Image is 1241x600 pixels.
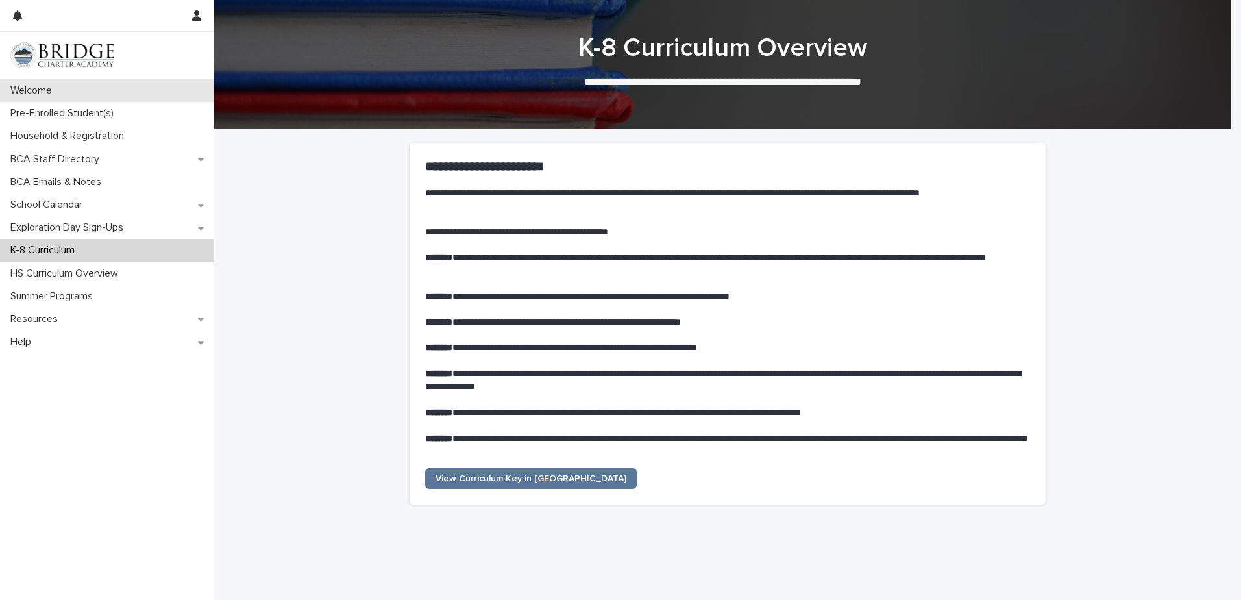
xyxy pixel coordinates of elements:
span: View Curriculum Key in [GEOGRAPHIC_DATA] [436,474,626,483]
p: Household & Registration [5,130,134,142]
p: Welcome [5,84,62,97]
p: Help [5,336,42,348]
p: Exploration Day Sign-Ups [5,221,134,234]
p: K-8 Curriculum [5,244,85,256]
a: View Curriculum Key in [GEOGRAPHIC_DATA] [425,468,637,489]
img: V1C1m3IdTEidaUdm9Hs0 [10,42,114,68]
p: Resources [5,313,68,325]
p: BCA Emails & Notes [5,176,112,188]
p: Summer Programs [5,290,103,303]
p: BCA Staff Directory [5,153,110,166]
p: Pre-Enrolled Student(s) [5,107,124,119]
h1: K-8 Curriculum Overview [405,32,1041,64]
p: HS Curriculum Overview [5,268,129,280]
p: School Calendar [5,199,93,211]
